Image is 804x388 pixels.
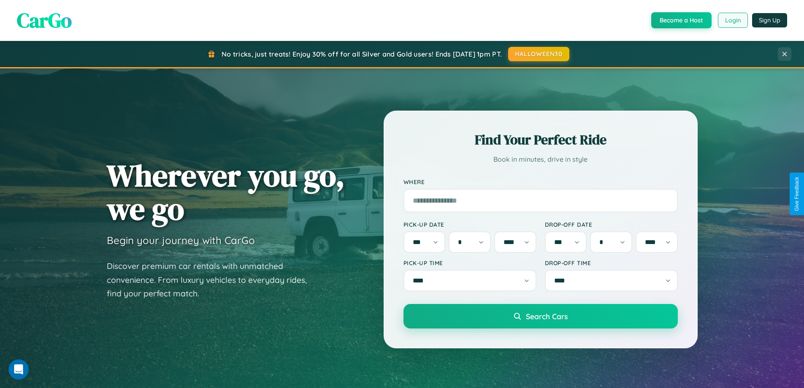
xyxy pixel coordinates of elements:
[107,159,345,225] h1: Wherever you go, we go
[545,221,678,228] label: Drop-off Date
[651,12,712,28] button: Become a Host
[8,359,29,380] iframe: Intercom live chat
[545,259,678,266] label: Drop-off Time
[794,177,800,211] div: Give Feedback
[403,304,678,328] button: Search Cars
[222,50,502,58] span: No tricks, just treats! Enjoy 30% off for all Silver and Gold users! Ends [DATE] 1pm PT.
[403,130,678,149] h2: Find Your Perfect Ride
[403,153,678,166] p: Book in minutes, drive in style
[526,312,568,321] span: Search Cars
[107,234,255,247] h3: Begin your journey with CarGo
[403,259,536,266] label: Pick-up Time
[508,47,569,61] button: HALLOWEEN30
[17,6,72,34] span: CarGo
[107,259,318,301] p: Discover premium car rentals with unmatched convenience. From luxury vehicles to everyday rides, ...
[403,178,678,185] label: Where
[403,221,536,228] label: Pick-up Date
[752,13,787,27] button: Sign Up
[718,13,748,28] button: Login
